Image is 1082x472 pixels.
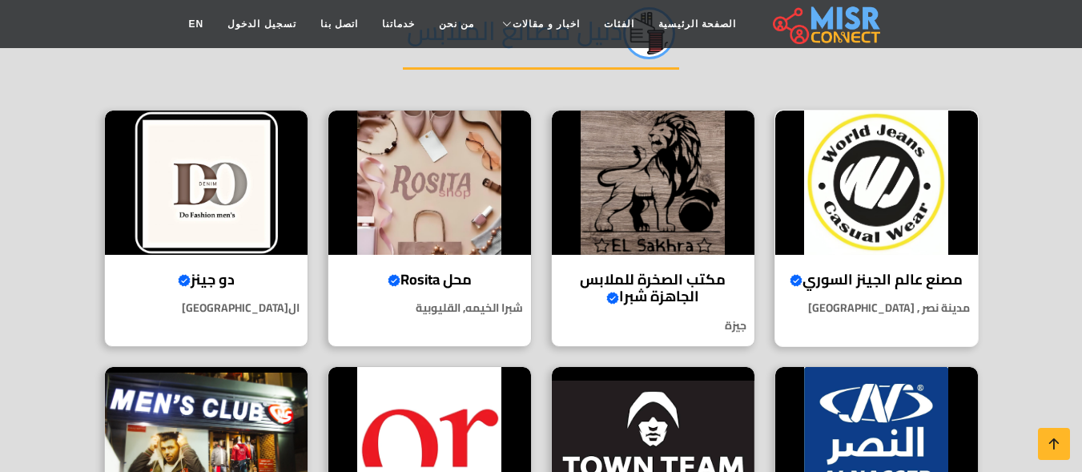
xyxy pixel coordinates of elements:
[552,317,754,334] p: جيزة
[105,111,308,255] img: دو جينز
[117,271,296,288] h4: دو جينز
[105,300,308,317] p: ال[GEOGRAPHIC_DATA]
[427,9,486,39] a: من نحن
[308,9,370,39] a: اتصل بنا
[513,17,580,31] span: اخبار و مقالات
[790,274,802,287] svg: Verified account
[765,110,988,347] a: مصنع عالم الجينز السوري مصنع عالم الجينز السوري مدينة نصر , [GEOGRAPHIC_DATA]
[178,274,191,287] svg: Verified account
[775,111,978,255] img: مصنع عالم الجينز السوري
[775,300,978,317] p: مدينة نصر , [GEOGRAPHIC_DATA]
[787,271,966,288] h4: مصنع عالم الجينز السوري
[328,111,531,255] img: محل Rosita
[370,9,427,39] a: خدماتنا
[606,292,619,305] svg: Verified account
[328,300,531,317] p: شبرا الخيمه, القليوبية
[388,274,400,287] svg: Verified account
[773,4,880,44] img: main.misr_connect
[564,271,742,305] h4: مكتب الصخرة للملابس الجاهزة شبرا
[486,9,592,39] a: اخبار و مقالات
[646,9,748,39] a: الصفحة الرئيسية
[318,110,541,347] a: محل Rosita محل Rosita شبرا الخيمه, القليوبية
[592,9,646,39] a: الفئات
[95,110,318,347] a: دو جينز دو جينز ال[GEOGRAPHIC_DATA]
[340,271,519,288] h4: محل Rosita
[177,9,216,39] a: EN
[541,110,765,347] a: مكتب الصخرة للملابس الجاهزة شبرا مكتب الصخرة للملابس الجاهزة شبرا جيزة
[215,9,308,39] a: تسجيل الدخول
[552,111,754,255] img: مكتب الصخرة للملابس الجاهزة شبرا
